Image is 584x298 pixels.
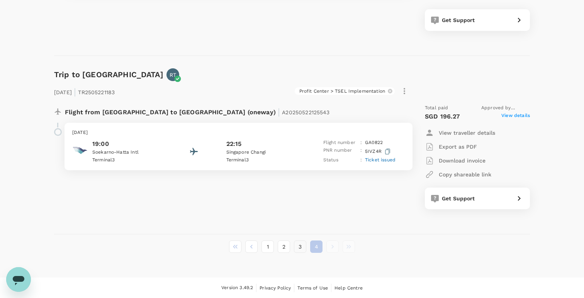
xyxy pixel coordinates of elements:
[74,86,76,97] span: |
[442,17,475,23] span: Get Support
[282,109,329,115] span: A20250522125543
[334,284,363,292] a: Help Centre
[425,112,460,121] p: SGD 196.27
[439,143,477,151] p: Export as PDF
[261,240,274,253] button: Go to page 1
[72,129,405,137] p: [DATE]
[226,149,296,156] p: Singapore Changi
[425,104,448,112] span: Total paid
[92,156,162,164] p: Terminal 3
[439,157,486,164] p: Download invoice
[221,284,253,292] span: Version 3.49.2
[260,285,291,291] span: Privacy Policy
[360,139,362,147] p: :
[425,154,486,168] button: Download invoice
[54,84,115,98] p: [DATE] TR2505221183
[481,104,530,112] span: Approved by
[278,240,290,253] button: Go to page 2
[295,88,390,95] span: Profit Center > TSEL Implementation
[6,267,31,292] iframe: Button to launch messaging window
[72,143,88,158] img: Garuda Indonesia
[229,240,241,253] button: Go to first page
[92,139,162,149] p: 19:00
[245,240,258,253] button: Go to previous page
[226,139,242,149] p: 22:15
[297,284,328,292] a: Terms of Use
[425,126,495,140] button: View traveller details
[226,156,296,164] p: Terminal 3
[323,139,357,147] p: Flight number
[227,240,357,253] nav: pagination navigation
[334,285,363,291] span: Help Centre
[425,168,491,181] button: Copy shareable link
[365,147,392,156] p: 5IVZ4R
[92,149,162,156] p: Soekarno-Hatta Intl
[442,195,475,201] span: Get Support
[278,107,280,117] span: |
[360,156,362,164] p: :
[365,139,383,147] p: GA 0822
[365,157,396,163] span: Ticket issued
[310,240,323,253] button: page 4
[295,87,395,95] div: Profit Center > TSEL Implementation
[297,285,328,291] span: Terms of Use
[501,112,530,121] span: View details
[439,129,495,137] p: View traveller details
[294,240,306,253] button: Go to page 3
[323,147,357,156] p: PNR number
[439,171,491,178] p: Copy shareable link
[425,140,477,154] button: Export as PDF
[65,104,330,118] p: Flight from [GEOGRAPHIC_DATA] to [GEOGRAPHIC_DATA] (oneway)
[323,156,357,164] p: Status
[260,284,291,292] a: Privacy Policy
[170,71,176,79] p: RT
[54,68,163,81] h6: Trip to [GEOGRAPHIC_DATA]
[360,147,362,156] p: :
